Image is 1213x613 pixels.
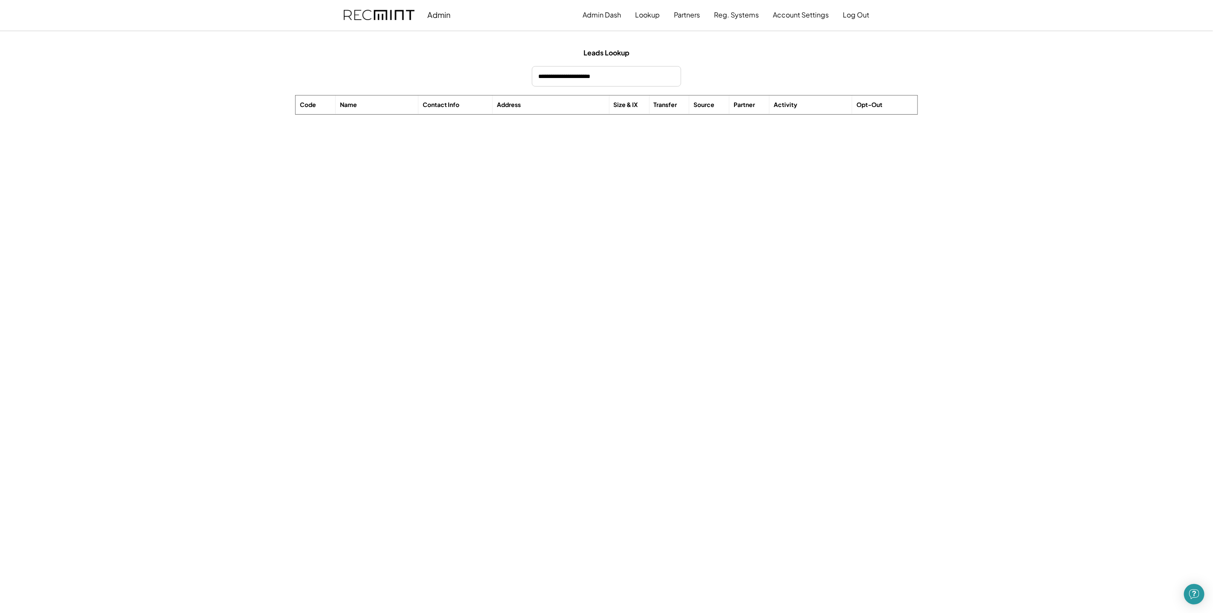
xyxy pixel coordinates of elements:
div: Leads Lookup [583,48,630,58]
img: recmint-logotype%403x.png [344,10,415,20]
div: Transfer [654,101,677,109]
div: Source [694,101,714,109]
button: Partners [674,6,700,23]
button: Reg. Systems [714,6,759,23]
div: Activity [774,101,797,109]
div: Address [497,101,521,109]
div: Size & IX [614,101,638,109]
div: Partner [734,101,755,109]
button: Log Out [843,6,869,23]
div: Code [300,101,316,109]
button: Account Settings [773,6,829,23]
div: Admin [427,10,450,20]
button: Admin Dash [583,6,621,23]
div: Opt-Out [856,101,882,109]
div: Open Intercom Messenger [1184,584,1204,604]
div: Contact Info [423,101,459,109]
button: Lookup [635,6,660,23]
div: Name [340,101,357,109]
